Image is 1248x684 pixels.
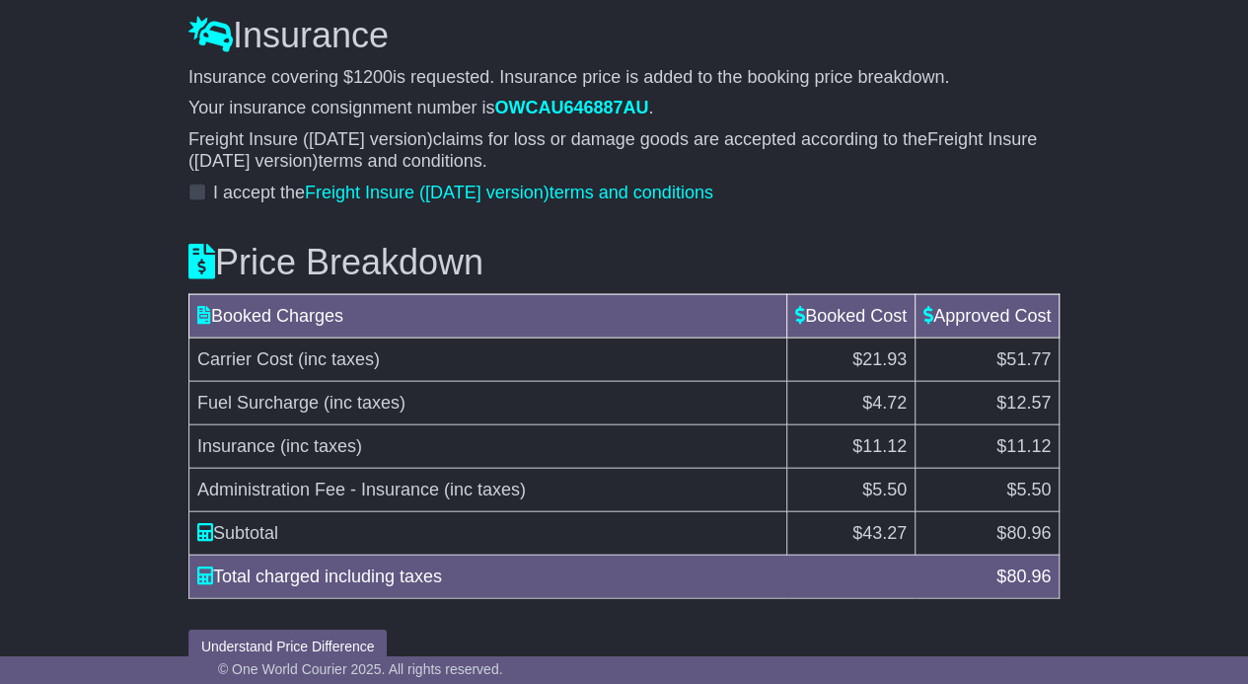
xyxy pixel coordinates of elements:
[188,129,433,149] span: Freight Insure ([DATE] version)
[787,511,916,555] td: $
[305,183,713,202] a: Freight Insure ([DATE] version)terms and conditions
[188,511,786,555] td: Subtotal
[852,436,907,456] span: $11.12
[996,393,1051,413] span: $12.57
[280,436,362,456] span: (inc taxes)
[916,511,1060,555] td: $
[197,349,293,369] span: Carrier Cost
[188,129,1060,172] p: claims for loss or damage goods are accepted according to the terms and conditions.
[305,183,550,202] span: Freight Insure ([DATE] version)
[996,436,1051,456] span: $11.12
[862,393,907,413] span: $4.72
[188,294,786,338] td: Booked Charges
[1006,480,1051,499] span: $5.50
[324,393,405,413] span: (inc taxes)
[862,480,907,499] span: $5.50
[1006,567,1051,586] span: 80.96
[188,98,1060,119] p: Your insurance consignment number is .
[213,183,713,204] label: I accept the
[197,480,439,499] span: Administration Fee - Insurance
[862,523,907,543] span: 43.27
[197,436,275,456] span: Insurance
[987,564,1061,590] div: $
[188,16,1060,55] h3: Insurance
[188,630,388,664] button: Understand Price Difference
[188,129,1037,171] span: Freight Insure ([DATE] version)
[996,349,1051,369] span: $51.77
[353,67,393,87] span: 1200
[1006,523,1051,543] span: 80.96
[852,349,907,369] span: $21.93
[916,294,1060,338] td: Approved Cost
[444,480,526,499] span: (inc taxes)
[298,349,380,369] span: (inc taxes)
[188,67,1060,89] p: Insurance covering $ is requested. Insurance price is added to the booking price breakdown.
[494,98,648,117] span: OWCAU646887AU
[218,661,503,677] span: © One World Courier 2025. All rights reserved.
[188,243,1060,282] h3: Price Breakdown
[197,393,319,413] span: Fuel Surcharge
[787,294,916,338] td: Booked Cost
[187,564,987,590] div: Total charged including taxes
